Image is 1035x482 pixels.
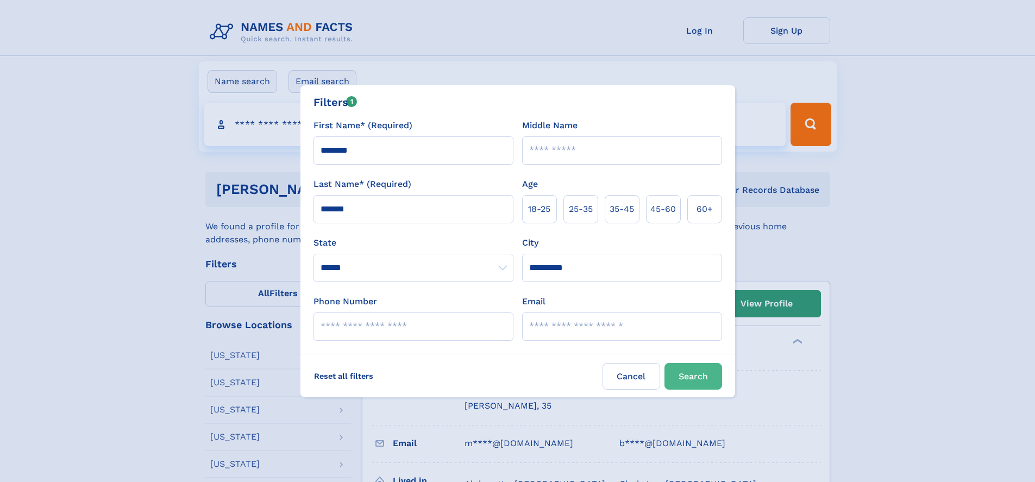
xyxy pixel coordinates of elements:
[522,236,538,249] label: City
[313,94,357,110] div: Filters
[313,295,377,308] label: Phone Number
[313,236,513,249] label: State
[697,203,713,216] span: 60+
[522,295,545,308] label: Email
[313,119,412,132] label: First Name* (Required)
[522,178,538,191] label: Age
[603,363,660,390] label: Cancel
[522,119,578,132] label: Middle Name
[569,203,593,216] span: 25‑35
[664,363,722,390] button: Search
[313,178,411,191] label: Last Name* (Required)
[307,363,380,389] label: Reset all filters
[528,203,550,216] span: 18‑25
[650,203,676,216] span: 45‑60
[610,203,634,216] span: 35‑45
